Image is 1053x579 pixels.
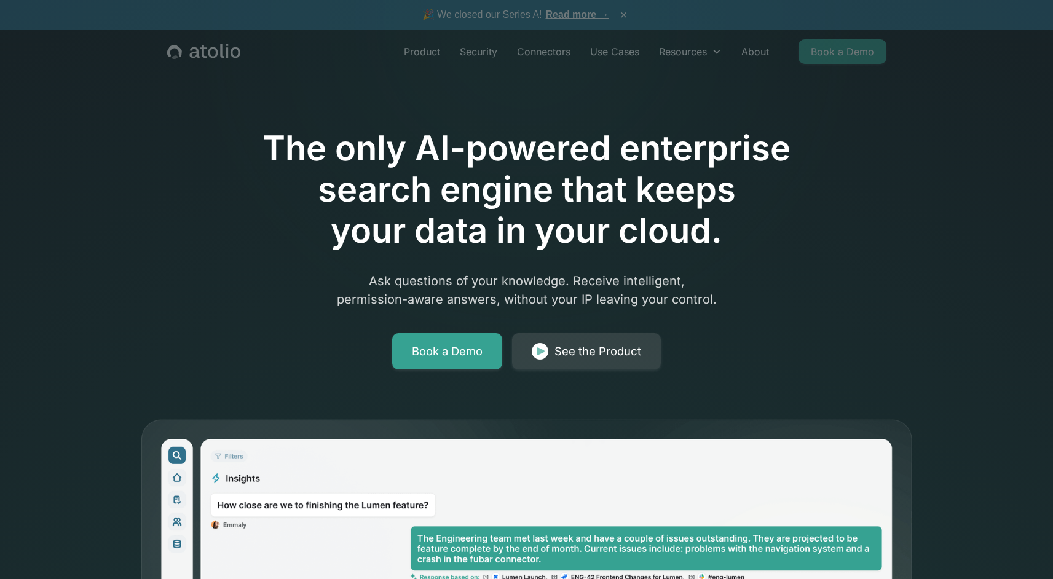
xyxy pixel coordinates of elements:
a: About [732,39,779,64]
div: Resources [659,44,707,59]
span: 🎉 We closed our Series A! [422,7,609,22]
div: See the Product [554,343,641,360]
a: Book a Demo [799,39,886,64]
a: Book a Demo [392,333,502,370]
button: × [617,8,631,22]
a: Connectors [507,39,580,64]
a: Use Cases [580,39,649,64]
h1: The only AI-powered enterprise search engine that keeps your data in your cloud. [212,128,842,252]
a: See the Product [512,333,661,370]
a: Security [450,39,507,64]
div: Resources [649,39,732,64]
p: Ask questions of your knowledge. Receive intelligent, permission-aware answers, without your IP l... [291,272,763,309]
a: Product [394,39,450,64]
a: Read more → [546,9,609,20]
a: home [167,44,240,60]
